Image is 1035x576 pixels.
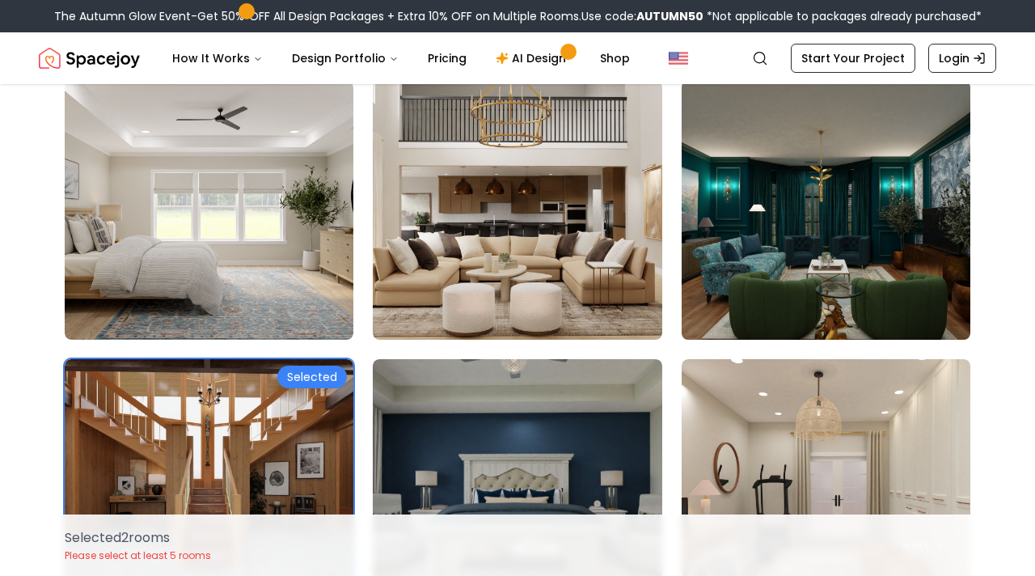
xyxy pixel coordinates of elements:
nav: Main [159,42,643,74]
span: *Not applicable to packages already purchased* [703,8,982,24]
p: Selected 2 room s [65,528,211,548]
span: Use code: [581,8,703,24]
b: AUTUMN50 [636,8,703,24]
div: Selected [277,366,347,388]
a: AI Design [483,42,584,74]
img: United States [669,49,688,68]
img: Room room-33 [674,74,978,346]
a: Shop [587,42,643,74]
button: Design Portfolio [279,42,412,74]
a: Start Your Project [791,44,915,73]
a: Login [928,44,996,73]
button: How It Works [159,42,276,74]
nav: Global [39,32,996,84]
p: Please select at least 5 rooms [65,549,211,562]
img: Room room-32 [373,81,661,340]
a: Pricing [415,42,479,74]
div: The Autumn Glow Event-Get 50% OFF All Design Packages + Extra 10% OFF on Multiple Rooms. [54,8,982,24]
img: Spacejoy Logo [39,42,140,74]
img: Room room-31 [65,81,353,340]
a: Spacejoy [39,42,140,74]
